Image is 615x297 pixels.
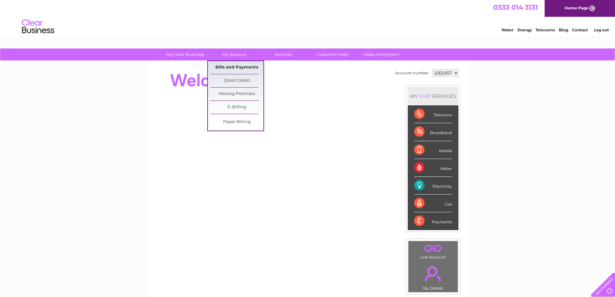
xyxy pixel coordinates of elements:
[559,27,568,32] a: Blog
[414,123,452,141] div: Broadband
[536,27,555,32] a: Telecoms
[394,68,430,79] td: Account number
[208,48,261,60] a: My Account
[572,27,588,32] a: Contact
[408,261,458,292] td: My Details
[257,48,310,60] a: Services
[155,4,460,31] div: Clear Business is a trading name of Verastar Limited (registered in [GEOGRAPHIC_DATA] No. 3667643...
[210,61,263,74] a: Bills and Payments
[408,241,458,261] td: Link Account
[210,116,263,129] a: Paper Billing
[306,48,359,60] a: Customer Help
[210,74,263,87] a: Direct Debit
[414,105,452,123] div: Telecoms
[493,3,538,11] a: 0333 014 3131
[159,48,212,60] a: My Clear Business
[410,243,456,254] a: .
[210,88,263,101] a: Moving Premises
[501,27,514,32] a: Water
[414,212,452,230] div: Payments
[414,141,452,159] div: Mobile
[414,159,452,177] div: Water
[410,262,456,285] a: .
[408,87,458,105] div: MY SERVICES
[518,27,532,32] a: Energy
[414,177,452,195] div: Electricity
[414,195,452,212] div: Gas
[22,17,55,37] img: logo.png
[210,101,263,114] a: E-Billing
[355,48,408,60] a: Make A Payment
[418,93,432,99] div: LIVE
[594,27,609,32] a: Log out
